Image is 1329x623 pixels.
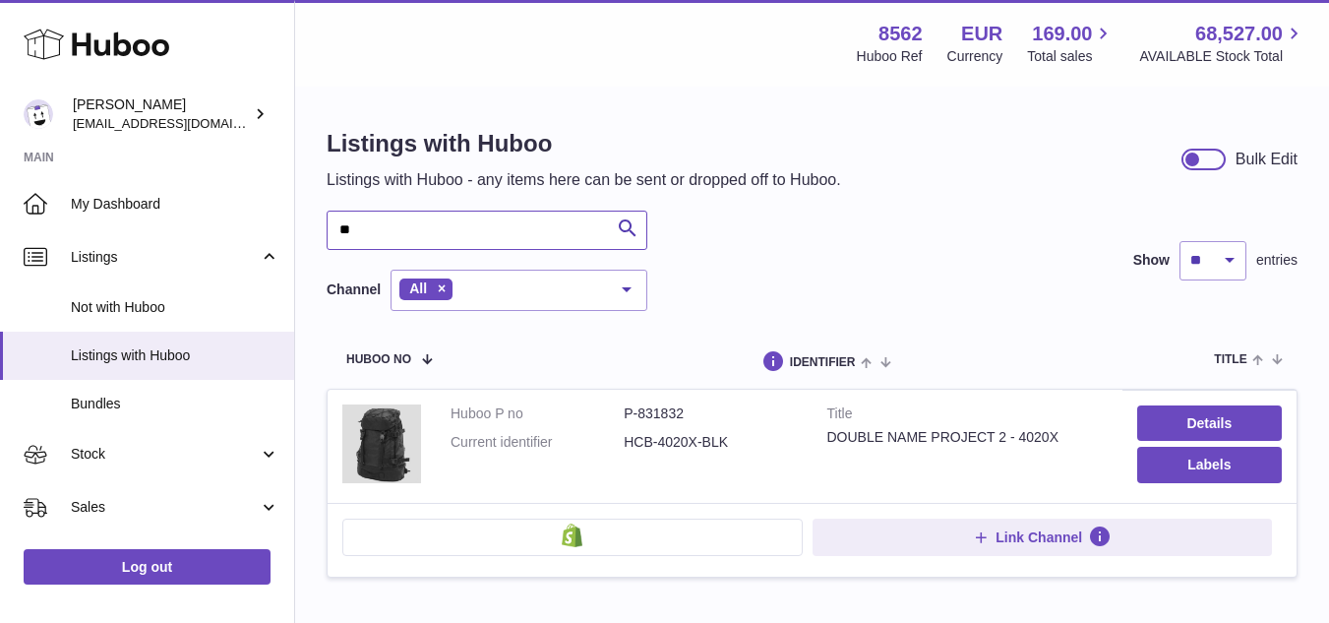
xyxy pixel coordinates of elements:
a: 68,527.00 AVAILABLE Stock Total [1139,21,1305,66]
span: [EMAIL_ADDRESS][DOMAIN_NAME] [73,115,289,131]
a: Log out [24,549,271,585]
span: All [409,280,427,296]
img: shopify-small.png [562,524,582,547]
a: 169.00 Total sales [1027,21,1115,66]
button: Link Channel [813,519,1273,556]
span: Listings [71,248,259,267]
span: Stock [71,445,259,464]
strong: Title [827,405,1108,428]
span: AVAILABLE Stock Total [1139,47,1305,66]
span: Listings with Huboo [71,346,279,365]
a: Details [1137,405,1282,441]
label: Channel [327,280,381,299]
p: Listings with Huboo - any items here can be sent or dropped off to Huboo. [327,169,841,191]
div: [PERSON_NAME] [73,95,250,133]
h1: Listings with Huboo [327,128,841,159]
dd: HCB-4020X-BLK [624,433,797,452]
button: Labels [1137,447,1282,482]
span: entries [1256,251,1298,270]
span: Total sales [1027,47,1115,66]
span: Huboo no [346,353,411,366]
span: identifier [790,356,856,369]
span: Bundles [71,395,279,413]
div: DOUBLE NAME PROJECT 2 - 4020X [827,428,1108,447]
span: title [1214,353,1246,366]
span: Not with Huboo [71,298,279,317]
strong: EUR [961,21,1002,47]
div: Bulk Edit [1236,149,1298,170]
label: Show [1133,251,1170,270]
img: DOUBLE NAME PROJECT 2 - 4020X [342,405,421,483]
dt: Current identifier [451,433,624,452]
strong: 8562 [878,21,923,47]
img: internalAdmin-8562@internal.huboo.com [24,99,53,129]
span: 68,527.00 [1195,21,1283,47]
dd: P-831832 [624,405,797,423]
dt: Huboo P no [451,405,624,423]
span: 169.00 [1032,21,1092,47]
span: My Dashboard [71,195,279,214]
span: Link Channel [996,529,1082,546]
span: Sales [71,498,259,517]
div: Huboo Ref [857,47,923,66]
div: Currency [947,47,1003,66]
